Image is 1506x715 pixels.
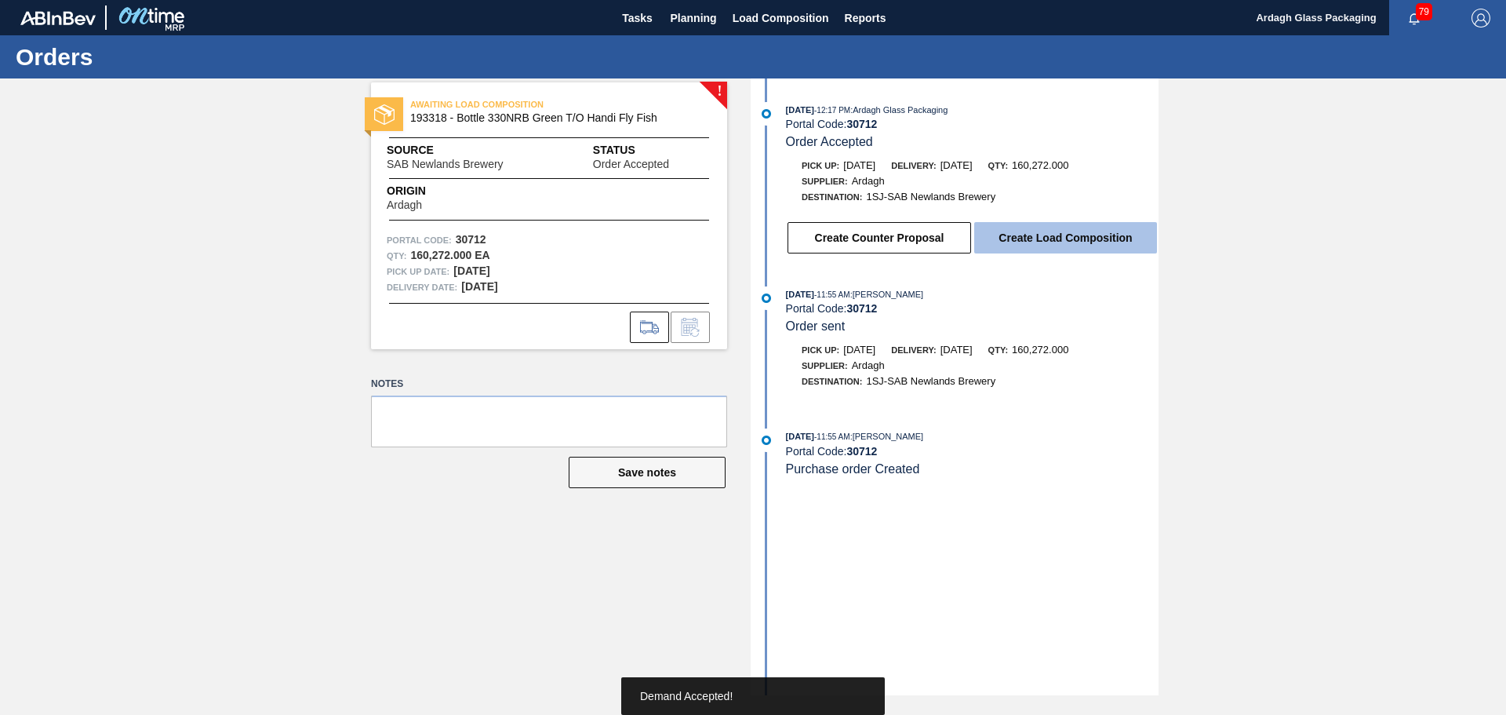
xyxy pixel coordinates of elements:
[16,48,294,66] h1: Orders
[786,462,920,476] span: Purchase order Created
[387,199,422,211] span: Ardagh
[387,142,551,159] span: Source
[1471,9,1490,27] img: Logout
[1012,344,1068,356] span: 160,272.000
[620,9,655,27] span: Tasks
[891,161,936,170] span: Delivery:
[802,161,839,170] span: Pick up:
[845,9,886,27] span: Reports
[387,279,457,295] span: Delivery Date:
[843,159,875,171] span: [DATE]
[850,105,948,115] span: : Ardagh Glass Packaging
[852,175,885,187] span: Ardagh
[387,232,452,248] span: Portal Code:
[630,312,669,343] div: Go to Load Composition
[802,377,862,386] span: Destination:
[866,191,995,202] span: 1SJ-SAB Newlands Brewery
[374,104,395,125] img: status
[762,294,771,303] img: atual
[410,97,630,112] span: AWAITING LOAD COMPOSITION
[814,290,850,299] span: - 11:55 AM
[461,280,497,293] strong: [DATE]
[762,109,771,119] img: atual
[866,375,995,387] span: 1SJ-SAB Newlands Brewery
[940,344,973,356] span: [DATE]
[788,222,971,254] button: Create Counter Proposal
[891,345,936,355] span: Delivery:
[974,222,1157,254] button: Create Load Composition
[456,233,486,246] strong: 30712
[850,432,924,441] span: : [PERSON_NAME]
[988,161,1008,170] span: Qty:
[1012,159,1068,171] span: 160,272.000
[940,159,973,171] span: [DATE]
[410,249,489,261] strong: 160,272.000 EA
[814,432,850,441] span: - 11:55 AM
[846,302,877,315] strong: 30712
[593,159,669,170] span: Order Accepted
[802,361,848,370] span: Supplier:
[846,445,877,458] strong: 30712
[371,373,727,396] label: Notes
[387,264,449,279] span: Pick up Date:
[786,118,1159,130] div: Portal Code:
[852,359,885,371] span: Ardagh
[387,248,406,264] span: Qty :
[1389,7,1439,29] button: Notifications
[640,690,733,702] span: Demand Accepted!
[762,436,771,445] img: atual
[786,302,1159,315] div: Portal Code:
[20,11,96,25] img: TNhmsLtSVTkK8tSr43FrP2fwEKptu5GPRR3wAAAABJRU5ErkJggg==
[786,445,1159,458] div: Portal Code:
[850,290,924,299] span: : [PERSON_NAME]
[988,345,1008,355] span: Qty:
[569,457,726,488] button: Save notes
[671,9,717,27] span: Planning
[802,177,848,186] span: Supplier:
[814,106,850,115] span: - 12:17 PM
[846,118,877,130] strong: 30712
[387,183,461,199] span: Origin
[786,432,814,441] span: [DATE]
[593,142,711,159] span: Status
[786,290,814,299] span: [DATE]
[786,105,814,115] span: [DATE]
[802,192,862,202] span: Destination:
[802,345,839,355] span: Pick up:
[843,344,875,356] span: [DATE]
[786,135,873,148] span: Order Accepted
[453,264,489,277] strong: [DATE]
[387,159,504,170] span: SAB Newlands Brewery
[1416,3,1432,20] span: 79
[410,112,695,124] span: 193318 - Bottle 330NRB Green T/O Handi Fly Fish
[786,319,846,333] span: Order sent
[671,312,710,343] div: Inform order change
[733,9,829,27] span: Load Composition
